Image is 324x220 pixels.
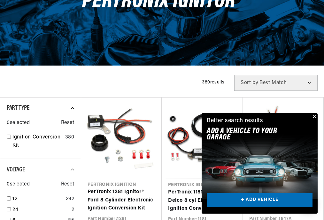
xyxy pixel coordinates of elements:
span: Reset [61,119,74,127]
a: PerTronix 1281 Ignitor® Ford 8 Cylinder Electronic Ignition Conversion Kit [88,188,156,213]
span: 0 selected [7,180,30,189]
span: Reset [61,180,74,189]
h2: Add A VEHICLE to your garage [207,128,297,141]
a: 24 [12,206,69,214]
span: Voltage [7,167,25,173]
a: PerTronix 1181 Ignitor® Delco 8 cyl Electronic Ignition Conversion Kit [168,188,236,213]
span: Sort by [241,80,258,85]
div: 2 [72,206,74,214]
div: Better search results [207,116,263,126]
a: + ADD VEHICLE [207,193,312,208]
span: 0 selected [7,119,30,127]
a: 12 [12,195,63,203]
a: Ignition Conversion Kit [12,133,63,150]
button: Close [310,113,318,121]
div: 292 [66,195,74,203]
span: 380 results [202,80,225,85]
div: 380 [65,133,74,142]
select: Sort by [234,75,318,91]
span: Part Type [7,105,29,111]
